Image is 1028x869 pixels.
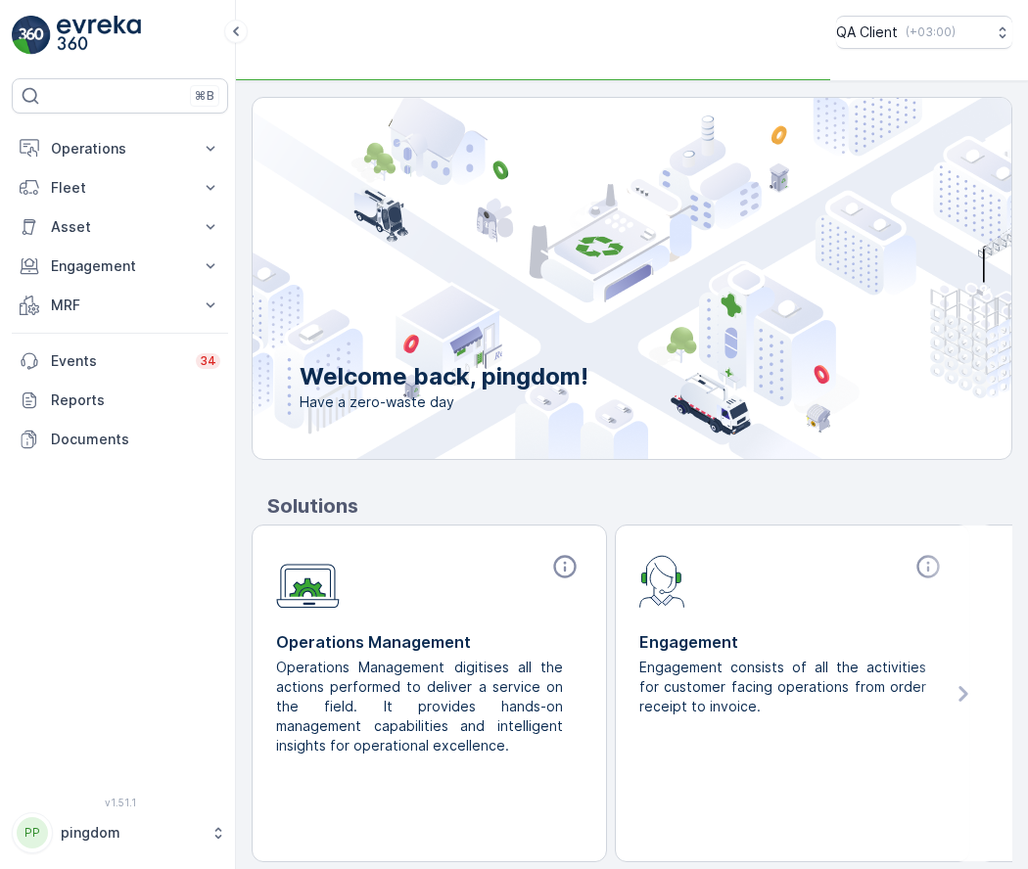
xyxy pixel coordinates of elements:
img: module-icon [276,553,340,609]
button: Asset [12,207,228,247]
a: Reports [12,381,228,420]
p: Welcome back, pingdom! [300,361,588,392]
img: module-icon [639,553,685,608]
button: MRF [12,286,228,325]
p: Operations Management digitises all the actions performed to deliver a service on the field. It p... [276,658,567,755]
p: Operations [51,139,189,159]
p: Documents [51,430,220,449]
p: ⌘B [195,88,214,104]
p: ( +03:00 ) [906,24,956,40]
button: QA Client(+03:00) [836,16,1012,49]
p: Operations Management [276,630,583,654]
p: Asset [51,217,189,237]
p: Engagement [639,630,946,654]
button: Engagement [12,247,228,286]
p: MRF [51,296,189,315]
img: logo [12,16,51,55]
p: QA Client [836,23,898,42]
p: pingdom [61,823,201,843]
a: Documents [12,420,228,459]
button: Operations [12,129,228,168]
button: PPpingdom [12,812,228,853]
span: Have a zero-waste day [300,392,588,412]
p: Fleet [51,178,189,198]
p: Engagement consists of all the activities for customer facing operations from order receipt to in... [639,658,930,716]
p: Reports [51,390,220,410]
button: Fleet [12,168,228,207]
p: Events [51,351,184,371]
img: logo_light-DOdMpM7g.png [57,16,141,55]
p: 34 [200,353,216,369]
a: Events34 [12,342,228,381]
img: city illustration [164,98,1011,459]
span: v 1.51.1 [12,797,228,808]
p: Solutions [267,491,1012,521]
p: Engagement [51,256,189,276]
div: PP [17,817,48,848]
